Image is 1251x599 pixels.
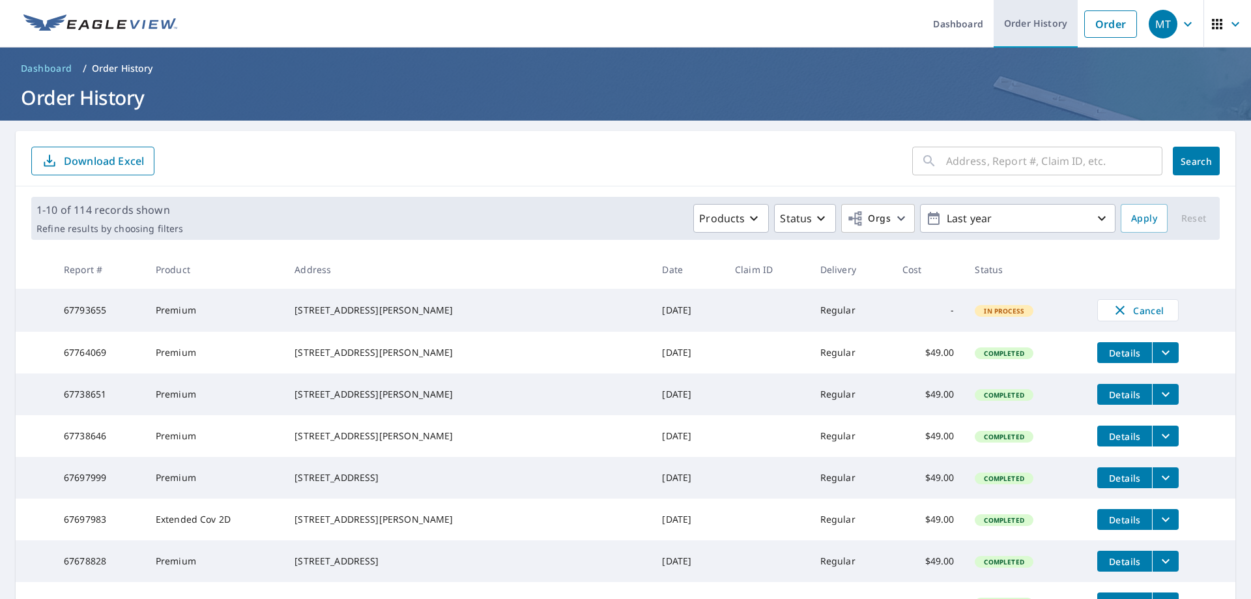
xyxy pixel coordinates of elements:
button: Download Excel [31,147,154,175]
td: [DATE] [652,457,724,499]
p: Status [780,211,812,226]
div: MT [1149,10,1177,38]
button: detailsBtn-67697999 [1097,467,1152,488]
span: Dashboard [21,62,72,75]
span: Completed [976,557,1031,566]
button: detailsBtn-67738651 [1097,384,1152,405]
td: 67764069 [53,332,145,373]
button: detailsBtn-67738646 [1097,426,1152,446]
td: Extended Cov 2D [145,499,284,540]
button: Status [774,204,836,233]
div: [STREET_ADDRESS][PERSON_NAME] [295,513,641,526]
td: 67793655 [53,289,145,332]
td: Regular [810,289,892,332]
th: Status [964,250,1087,289]
button: filesDropdownBtn-67764069 [1152,342,1179,363]
th: Product [145,250,284,289]
th: Address [284,250,652,289]
td: Premium [145,415,284,457]
a: Order [1084,10,1137,38]
td: [DATE] [652,373,724,415]
td: 67697999 [53,457,145,499]
td: 67697983 [53,499,145,540]
td: [DATE] [652,499,724,540]
span: Completed [976,349,1031,358]
p: Download Excel [64,154,144,168]
td: Premium [145,289,284,332]
td: 67678828 [53,540,145,582]
span: Details [1105,430,1144,443]
span: Orgs [847,211,891,227]
td: $49.00 [892,373,964,415]
span: Search [1183,155,1209,168]
button: filesDropdownBtn-67697999 [1152,467,1179,488]
td: [DATE] [652,332,724,373]
th: Cost [892,250,964,289]
td: [DATE] [652,540,724,582]
th: Delivery [810,250,892,289]
span: Completed [976,516,1031,525]
button: Cancel [1097,299,1179,321]
span: Details [1105,388,1144,401]
td: [DATE] [652,415,724,457]
td: Premium [145,332,284,373]
td: $49.00 [892,332,964,373]
div: [STREET_ADDRESS][PERSON_NAME] [295,388,641,401]
td: Premium [145,457,284,499]
button: Products [693,204,769,233]
span: Completed [976,474,1031,483]
td: $49.00 [892,499,964,540]
div: [STREET_ADDRESS] [295,471,641,484]
p: Products [699,211,745,226]
h1: Order History [16,84,1235,111]
nav: breadcrumb [16,58,1235,79]
td: Premium [145,373,284,415]
img: EV Logo [23,14,177,34]
td: Regular [810,457,892,499]
span: Completed [976,432,1031,441]
button: filesDropdownBtn-67697983 [1152,509,1179,530]
span: In Process [976,306,1032,315]
span: Details [1105,472,1144,484]
p: Order History [92,62,153,75]
td: Regular [810,373,892,415]
div: [STREET_ADDRESS] [295,555,641,568]
input: Address, Report #, Claim ID, etc. [946,143,1162,179]
p: Refine results by choosing filters [36,223,183,235]
td: Regular [810,415,892,457]
td: Regular [810,332,892,373]
span: Details [1105,514,1144,526]
th: Report # [53,250,145,289]
div: [STREET_ADDRESS][PERSON_NAME] [295,304,641,317]
div: [STREET_ADDRESS][PERSON_NAME] [295,346,641,359]
button: Apply [1121,204,1168,233]
button: Last year [920,204,1115,233]
td: $49.00 [892,457,964,499]
li: / [83,61,87,76]
button: detailsBtn-67697983 [1097,509,1152,530]
td: $49.00 [892,415,964,457]
p: 1-10 of 114 records shown [36,202,183,218]
button: detailsBtn-67764069 [1097,342,1152,363]
span: Details [1105,555,1144,568]
button: Search [1173,147,1220,175]
th: Date [652,250,724,289]
td: - [892,289,964,332]
td: Regular [810,540,892,582]
button: Orgs [841,204,915,233]
span: Apply [1131,211,1157,227]
a: Dashboard [16,58,78,79]
td: 67738651 [53,373,145,415]
th: Claim ID [725,250,810,289]
button: filesDropdownBtn-67678828 [1152,551,1179,572]
span: Completed [976,390,1031,400]
div: [STREET_ADDRESS][PERSON_NAME] [295,430,641,443]
td: 67738646 [53,415,145,457]
button: filesDropdownBtn-67738651 [1152,384,1179,405]
td: Premium [145,540,284,582]
td: [DATE] [652,289,724,332]
td: Regular [810,499,892,540]
td: $49.00 [892,540,964,582]
span: Details [1105,347,1144,359]
p: Last year [942,207,1094,230]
